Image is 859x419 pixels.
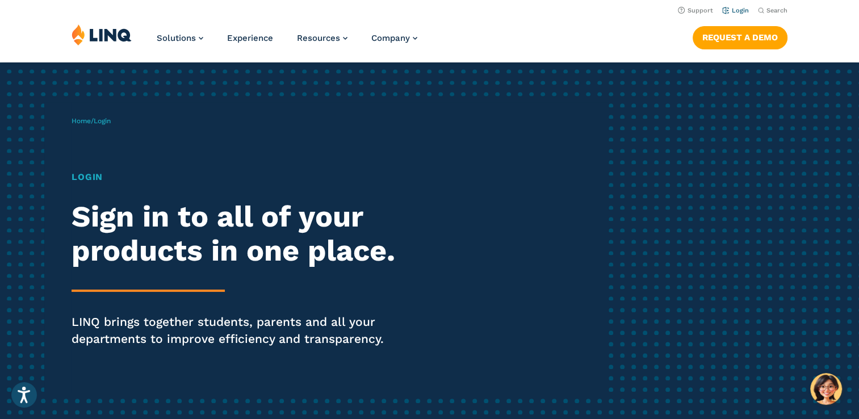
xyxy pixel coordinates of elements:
[766,7,787,14] span: Search
[72,313,403,347] p: LINQ brings together students, parents and all your departments to improve efficiency and transpa...
[810,373,842,405] button: Hello, have a question? Let’s chat.
[157,33,196,43] span: Solutions
[371,33,417,43] a: Company
[693,26,787,49] a: Request a Demo
[678,7,713,14] a: Support
[72,200,403,268] h2: Sign in to all of your products in one place.
[72,24,132,45] img: LINQ | K‑12 Software
[72,117,91,125] a: Home
[722,7,749,14] a: Login
[72,117,111,125] span: /
[693,24,787,49] nav: Button Navigation
[371,33,410,43] span: Company
[157,33,203,43] a: Solutions
[157,24,417,61] nav: Primary Navigation
[227,33,273,43] a: Experience
[297,33,347,43] a: Resources
[72,170,403,184] h1: Login
[297,33,340,43] span: Resources
[94,117,111,125] span: Login
[758,6,787,15] button: Open Search Bar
